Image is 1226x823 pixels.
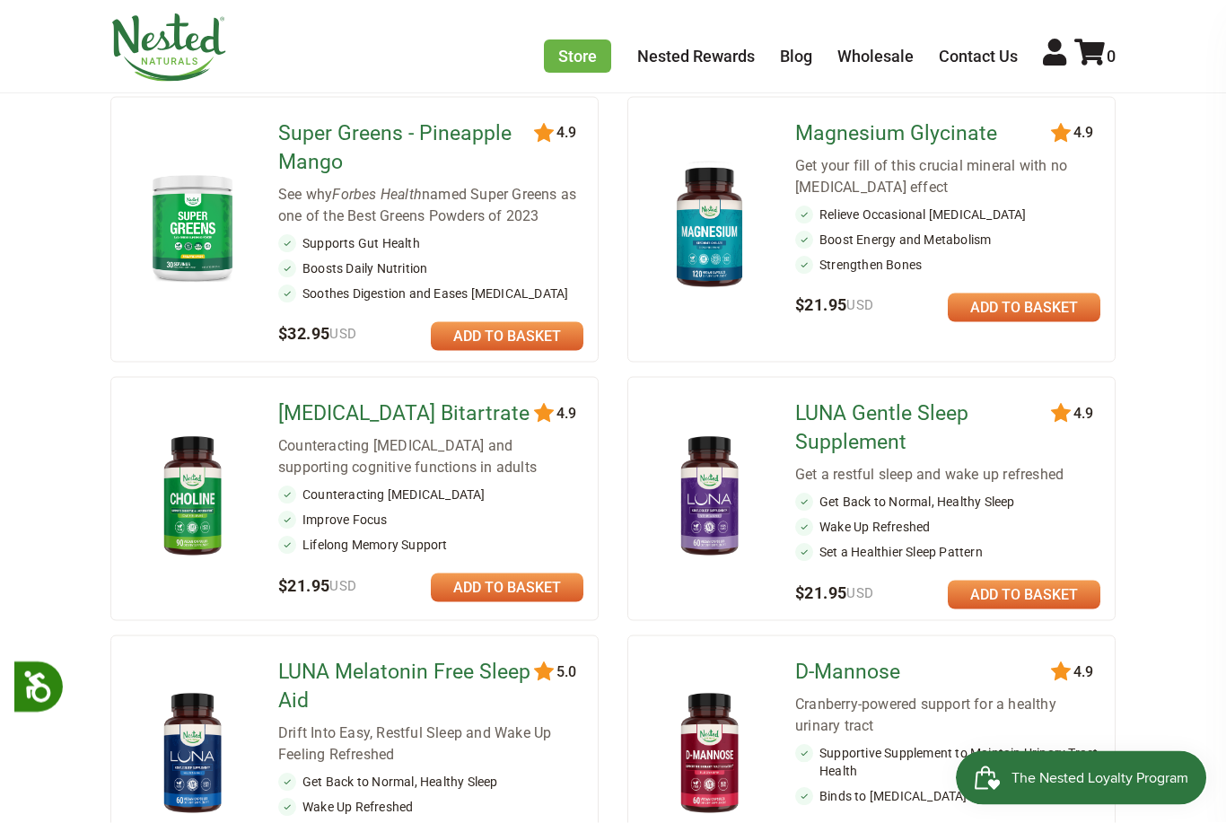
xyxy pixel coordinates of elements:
a: LUNA Melatonin Free Sleep Aid [278,658,538,715]
a: Blog [780,47,812,66]
a: Store [544,39,611,73]
li: Boost Energy and Metabolism [795,231,1100,249]
li: Lifelong Memory Support [278,536,583,554]
a: Magnesium Glycinate [795,119,1055,148]
li: Supportive Supplement to Maintain Urinary Tract Health [795,744,1100,780]
li: Boosts Daily Nutrition [278,259,583,277]
li: Improve Focus [278,511,583,529]
div: Get a restful sleep and wake up refreshed [795,464,1100,486]
div: See why named Super Greens as one of the Best Greens Powders of 2023 [278,184,583,227]
a: Contact Us [939,47,1018,66]
li: Relieve Occasional [MEDICAL_DATA] [795,206,1100,223]
a: 0 [1074,47,1116,66]
div: Get your fill of this crucial mineral with no [MEDICAL_DATA] effect [795,155,1100,198]
img: D-Mannose [657,686,762,823]
a: Nested Rewards [637,47,755,66]
span: $21.95 [795,295,874,314]
li: Counteracting [MEDICAL_DATA] [278,486,583,503]
div: Cranberry-powered support for a healthy urinary tract [795,694,1100,737]
span: $21.95 [795,583,874,602]
div: Counteracting [MEDICAL_DATA] and supporting cognitive functions in adults [278,435,583,478]
span: 0 [1107,47,1116,66]
div: Drift Into Easy, Restful Sleep and Wake Up Feeling Refreshed [278,722,583,766]
a: [MEDICAL_DATA] Bitartrate [278,399,538,428]
li: Wake Up Refreshed [795,518,1100,536]
a: Super Greens - Pineapple Mango [278,119,538,177]
img: LUNA Gentle Sleep Supplement [657,429,762,566]
img: Magnesium Glycinate [657,159,762,296]
span: $21.95 [278,576,357,595]
li: Get Back to Normal, Healthy Sleep [795,493,1100,511]
li: Get Back to Normal, Healthy Sleep [278,773,583,791]
img: Super Greens - Pineapple Mango [140,167,245,288]
a: D-Mannose [795,658,1055,687]
span: USD [846,585,873,601]
img: LUNA Melatonin Free Sleep Aid [140,686,245,823]
li: Wake Up Refreshed [278,798,583,816]
img: Nested Naturals [110,13,227,82]
img: Choline Bitartrate [140,429,245,566]
a: Wholesale [837,47,914,66]
a: LUNA Gentle Sleep Supplement [795,399,1055,457]
li: Supports Gut Health [278,234,583,252]
span: USD [329,326,356,342]
span: USD [846,297,873,313]
li: Binds to [MEDICAL_DATA] in the Urinary Tract [795,787,1100,805]
em: Forbes Health [332,186,422,203]
span: USD [329,578,356,594]
span: $32.95 [278,324,357,343]
li: Set a Healthier Sleep Pattern [795,543,1100,561]
li: Soothes Digestion and Eases [MEDICAL_DATA] [278,285,583,302]
li: Strengthen Bones [795,256,1100,274]
iframe: Button to open loyalty program pop-up [956,751,1208,805]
